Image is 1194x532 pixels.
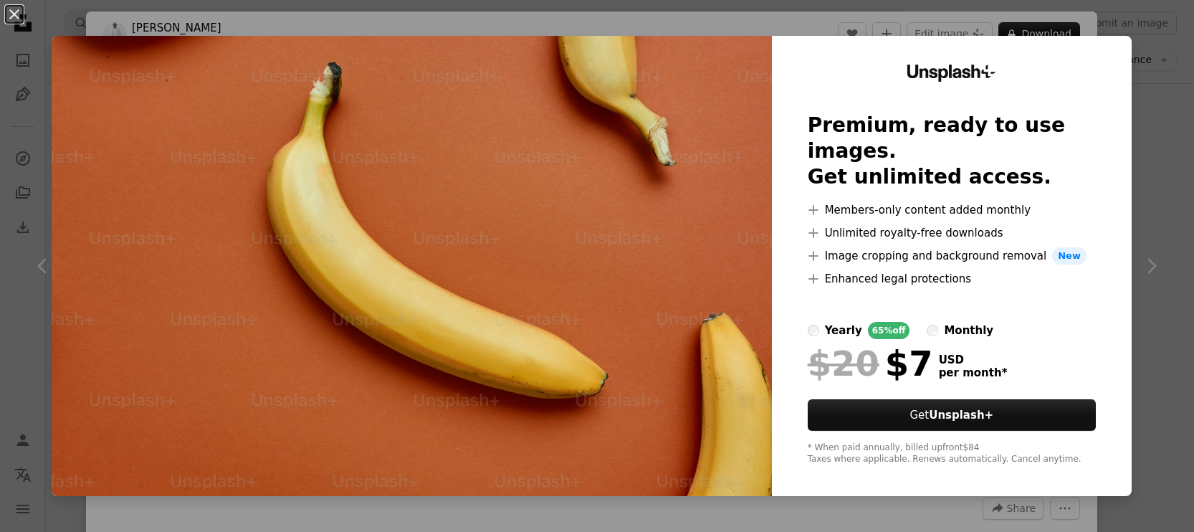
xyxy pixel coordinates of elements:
button: GetUnsplash+ [808,399,1096,431]
div: yearly [825,322,862,339]
span: USD [939,353,1008,366]
li: Enhanced legal protections [808,270,1096,288]
input: yearly65%off [808,325,819,336]
span: New [1052,247,1086,265]
div: * When paid annually, billed upfront $84 Taxes where applicable. Renews automatically. Cancel any... [808,442,1096,465]
span: $20 [808,345,879,382]
h2: Premium, ready to use images. Get unlimited access. [808,113,1096,190]
li: Unlimited royalty-free downloads [808,224,1096,242]
li: Image cropping and background removal [808,247,1096,265]
span: per month * [939,366,1008,379]
li: Members-only content added monthly [808,201,1096,219]
strong: Unsplash+ [929,409,993,422]
div: monthly [944,322,993,339]
div: 65% off [868,322,910,339]
div: $7 [808,345,933,382]
input: monthly [927,325,938,336]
